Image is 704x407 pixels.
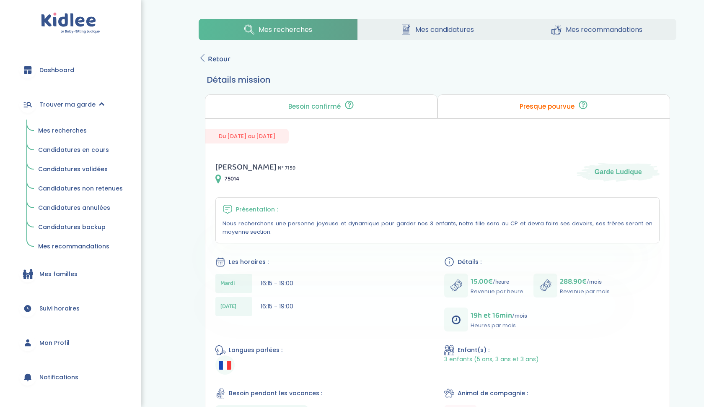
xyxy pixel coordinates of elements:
img: logo.svg [41,13,100,34]
span: 16:15 - 19:00 [261,279,293,287]
a: Notifications [13,362,129,392]
span: Candidatures non retenues [38,184,123,193]
span: [DATE] [220,302,236,311]
a: Retour [199,53,230,65]
span: N° 7159 [278,164,295,172]
span: Besoin pendant les vacances : [229,389,322,398]
span: Mes recherches [259,24,312,35]
p: Presque pourvue [520,103,575,110]
span: 19h et 16min [471,310,512,321]
a: Candidatures annulées [32,200,129,216]
span: Les horaires : [229,258,269,266]
p: Nous recherchons une personne joyeuse et dynamique pour garder nos 3 enfants, notre fille sera au... [223,219,652,236]
a: Candidatures backup [32,219,129,235]
span: 288.90€ [560,276,587,287]
span: Mes candidatures [415,24,474,35]
span: Trouver ma garde [39,100,96,109]
a: Suivi horaires [13,293,129,324]
a: Mes recommandations [517,19,676,40]
span: Suivi horaires [39,304,80,313]
a: Trouver ma garde [13,89,129,120]
a: Mes candidatures [358,19,517,40]
span: 15.00€ [471,276,493,287]
p: /heure [471,276,523,287]
span: Mardi [220,279,235,288]
a: Mes familles [13,259,129,289]
p: /mois [560,276,610,287]
span: Mon Profil [39,339,70,347]
a: Mes recommandations [32,239,129,255]
a: Mon Profil [13,328,129,358]
p: Heures par mois [471,321,527,330]
a: Candidatures en cours [32,142,129,158]
span: Mes recommandations [566,24,642,35]
span: Mes recommandations [38,242,109,250]
h3: Détails mission [207,73,668,86]
span: 3 enfants (5 ans, 3 ans et 3 ans) [444,355,539,363]
p: Besoin confirmé [288,103,341,110]
span: 16:15 - 19:00 [261,302,293,310]
span: Mes recherches [38,126,87,135]
span: Détails : [458,258,481,266]
span: Retour [208,53,230,65]
span: Candidatures validées [38,165,108,173]
span: Du [DATE] au [DATE] [205,129,289,143]
span: Langues parlées : [229,346,282,355]
span: [PERSON_NAME] [215,160,277,174]
p: /mois [471,310,527,321]
span: Présentation : [236,205,278,214]
a: Candidatures non retenues [32,181,129,197]
span: Candidatures en cours [38,146,109,154]
img: Français [219,361,231,370]
p: Revenue par heure [471,287,523,296]
span: Dashboard [39,66,74,75]
span: Garde Ludique [595,167,642,177]
a: Mes recherches [199,19,357,40]
span: Notifications [39,373,78,382]
span: Mes familles [39,270,78,279]
a: Dashboard [13,55,129,85]
p: Revenue par mois [560,287,610,296]
span: Candidatures annulées [38,203,110,212]
span: Animal de compagnie : [458,389,528,398]
a: Candidatures validées [32,162,129,177]
a: Mes recherches [32,123,129,139]
span: Enfant(s) : [458,346,489,355]
span: 75014 [225,175,239,183]
span: Candidatures backup [38,223,106,231]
